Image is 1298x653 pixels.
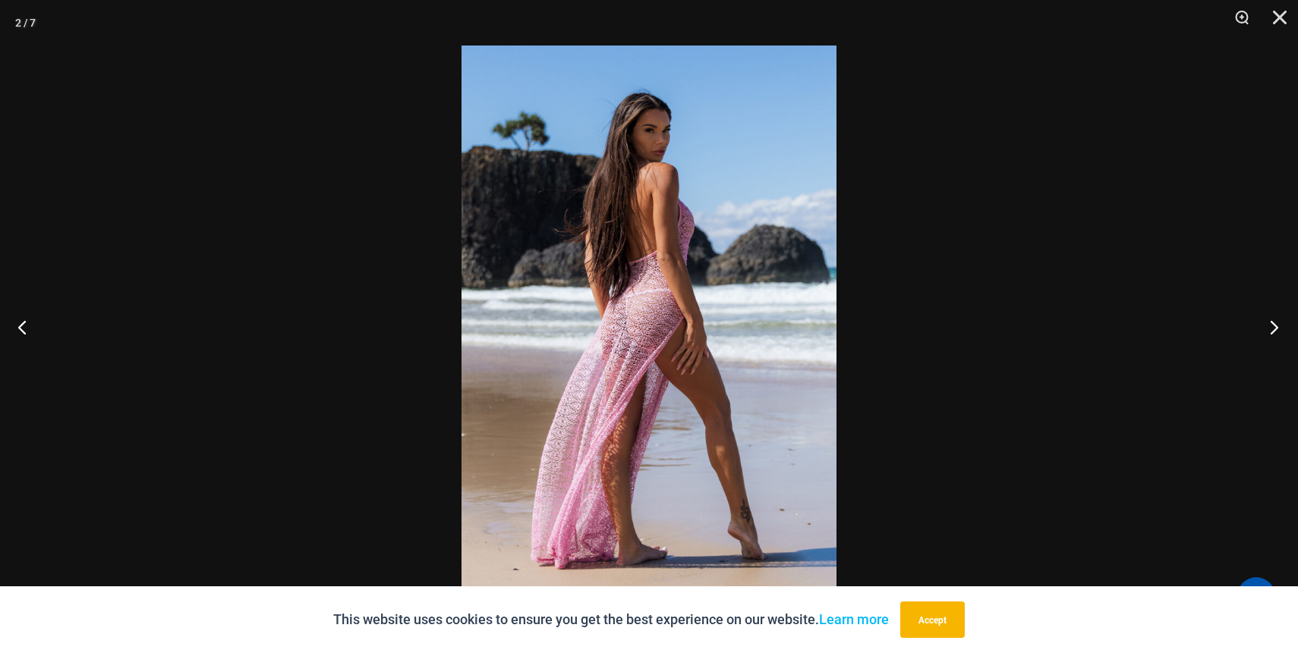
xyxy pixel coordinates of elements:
a: Learn more [819,611,889,627]
img: Rebel Heart Soft Pink 5818 Dress 04 [462,46,836,607]
div: 2 / 7 [15,11,36,34]
button: Next [1241,289,1298,365]
button: Accept [900,601,965,638]
p: This website uses cookies to ensure you get the best experience on our website. [333,608,889,631]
